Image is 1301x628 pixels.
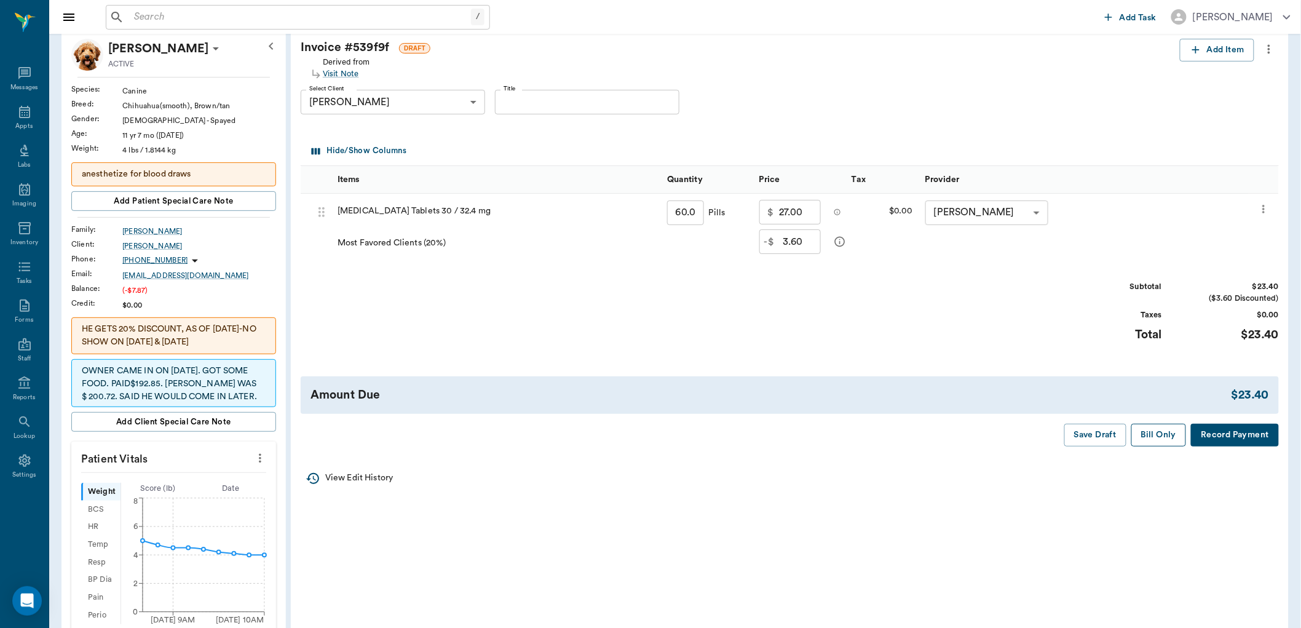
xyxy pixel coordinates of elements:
div: [PERSON_NAME] [1193,10,1273,25]
div: Quantity [661,165,753,193]
div: Score ( lb ) [121,483,194,495]
div: Subtotal [1070,281,1162,293]
div: [DEMOGRAPHIC_DATA] - Spayed [122,115,276,126]
div: [PERSON_NAME] [925,201,1048,225]
div: Provider [919,165,1249,193]
div: $0.00 [1187,309,1279,321]
div: Balance : [71,283,122,294]
button: Close drawer [57,5,81,30]
div: Open Intercom Messenger [12,586,42,616]
input: 0.00 [783,229,821,254]
div: $23.40 [1187,326,1279,344]
div: 4 lbs / 1.8144 kg [122,145,276,156]
div: Weight : [71,143,122,154]
div: Imaging [12,199,36,209]
div: Provider [925,162,960,197]
div: Forms [15,316,33,325]
tspan: 4 [133,552,138,559]
button: Add Item [1180,39,1254,62]
button: Add Task [1100,6,1161,28]
div: Price [759,162,780,197]
div: Pain [81,589,121,606]
div: $23.40 [1232,386,1269,404]
div: Most Favored Clients (20%) [338,237,446,249]
div: Tax [845,165,919,193]
img: Profile Image [71,39,103,71]
div: HR [81,519,121,536]
div: Messages [10,83,39,92]
div: Breed : [71,98,122,109]
div: Price [753,165,845,193]
p: [PHONE_NUMBER] [122,255,188,266]
p: ACTIVE [108,58,135,70]
p: [PERSON_NAME] [108,39,208,58]
div: Phone : [71,253,122,264]
button: message [831,233,849,251]
div: Temp [81,536,121,554]
p: Patient Vitals [71,442,276,472]
tspan: 0 [133,608,138,616]
p: anesthetize for blood draws [82,168,266,181]
div: ($3.60 Discounted) [1187,293,1279,304]
p: HE GETS 20% DISCOUNT, AS OF [DATE]-NO SHOW ON [DATE] & [DATE] [82,323,266,349]
tspan: [DATE] 10AM [216,616,264,624]
p: -$ [764,234,774,249]
div: $23.40 [1187,281,1279,293]
div: [EMAIL_ADDRESS][DOMAIN_NAME] [122,270,276,281]
button: Record Payment [1191,424,1279,447]
button: Add client Special Care Note [71,412,276,432]
button: more [1259,39,1279,60]
div: Settings [12,471,37,480]
input: 0.00 [779,200,821,225]
div: Tax [852,162,866,197]
div: Family : [71,224,122,235]
button: [PERSON_NAME] [1161,6,1300,28]
tspan: 8 [133,498,138,505]
p: OWNER CAME IN ON [DATE]. GOT SOME FOOD. PAID$192.85. [PERSON_NAME] WAS $ 200.72. SAID HE WOULD CO... [82,365,266,455]
div: Client : [71,239,122,250]
button: Select columns [309,141,409,161]
div: Chihuahua(smooth), Brown/tan [122,100,276,111]
span: DRAFT [400,44,430,53]
p: $ [768,205,774,220]
div: Email : [71,268,122,279]
div: [PERSON_NAME] [122,240,276,252]
div: Labs [18,161,31,170]
div: Items [338,162,360,197]
div: Canine [122,85,276,97]
label: Select Client [309,84,344,93]
div: Perio [81,606,121,624]
div: Inventory [10,238,38,247]
div: Age : [71,128,122,139]
div: [PERSON_NAME] [301,90,485,114]
div: Pills [704,207,726,219]
button: Save Draft [1064,424,1126,447]
a: [PERSON_NAME] [122,226,276,237]
div: Staff [18,354,31,364]
div: $0.00 [122,300,276,311]
tspan: 2 [133,580,138,587]
button: Bill Only [1131,424,1187,447]
div: (-$7.87) [122,285,276,296]
div: Date [194,483,267,495]
tspan: 6 [133,523,138,530]
div: Appts [15,122,33,131]
button: more [250,448,270,469]
div: BCS [81,501,121,519]
div: 11 yr 7 mo ([DATE]) [122,130,276,141]
div: Gender : [71,113,122,124]
div: Species : [71,84,122,95]
div: Amount Due [310,386,1232,404]
label: Title [504,84,516,93]
a: Visit Note [323,68,370,80]
div: Reports [13,393,36,402]
div: Resp [81,554,121,571]
div: Weight [81,483,121,501]
tspan: [DATE] 9AM [151,616,196,624]
div: Taxes [1070,309,1162,321]
button: Add patient Special Care Note [71,191,276,211]
div: BP Dia [81,571,121,589]
div: Tasks [17,277,32,286]
div: Derived from [323,54,370,80]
